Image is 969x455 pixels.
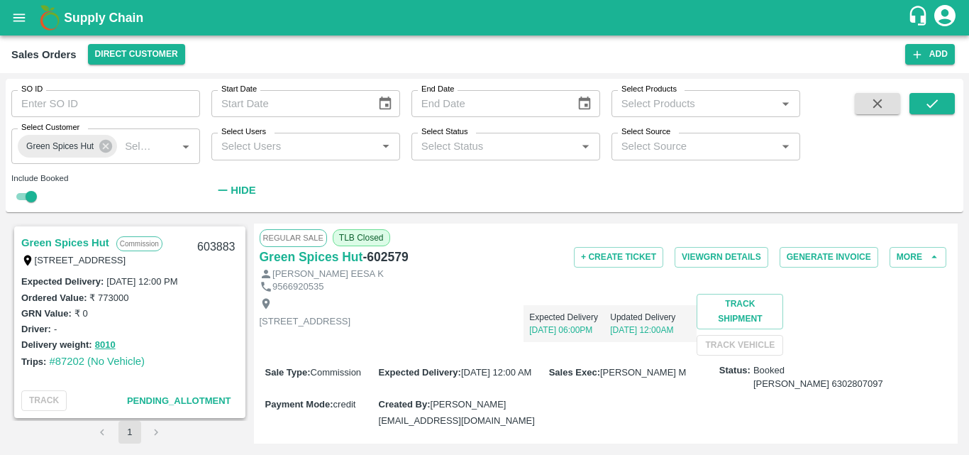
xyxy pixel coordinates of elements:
[379,399,431,410] label: Created By :
[571,90,598,117] button: Choose date
[21,234,109,252] a: Green Spices Hut
[21,339,92,350] label: Delivery weight:
[3,1,35,34] button: open drawer
[311,367,362,378] span: Commission
[35,255,126,265] label: [STREET_ADDRESS]
[379,367,461,378] label: Expected Delivery :
[377,137,395,155] button: Open
[21,292,87,303] label: Ordered Value:
[529,324,610,336] p: [DATE] 06:00PM
[600,367,686,378] span: [PERSON_NAME] M
[221,84,257,95] label: Start Date
[177,137,195,155] button: Open
[216,137,372,155] input: Select Users
[416,137,572,155] input: Select Status
[616,94,773,113] input: Select Products
[88,44,185,65] button: Select DC
[18,135,117,158] div: Green Spices Hut
[118,421,141,444] button: page 1
[333,229,390,246] span: TLB Closed
[49,356,145,367] a: #87202 (No Vehicle)
[890,247,946,268] button: More
[89,292,128,303] label: ₹ 773000
[260,247,363,267] a: Green Spices Hut
[372,90,399,117] button: Choose date
[621,126,670,138] label: Select Source
[106,276,177,287] label: [DATE] 12:00 PM
[260,315,351,329] p: [STREET_ADDRESS]
[272,268,384,281] p: [PERSON_NAME] EESA K
[905,44,955,65] button: Add
[549,367,600,378] label: Sales Exec :
[697,294,783,329] button: Track Shipment
[576,137,594,155] button: Open
[21,324,51,334] label: Driver:
[411,90,566,117] input: End Date
[54,324,57,334] label: -
[260,229,327,246] span: Regular Sale
[21,356,46,367] label: Trips:
[189,231,243,264] div: 603883
[265,399,333,410] label: Payment Mode :
[95,337,116,353] button: 8010
[211,90,366,117] input: Start Date
[610,311,691,324] p: Updated Delivery
[529,311,610,324] p: Expected Delivery
[74,308,88,319] label: ₹ 0
[116,236,162,251] p: Commission
[780,247,878,268] button: Generate Invoice
[21,308,72,319] label: GRN Value:
[11,90,200,117] input: Enter SO ID
[461,367,531,378] span: [DATE] 12:00 AM
[675,247,768,268] button: ViewGRN Details
[119,137,154,155] input: Select Customer
[127,395,231,406] span: Pending_Allotment
[379,399,535,425] span: [PERSON_NAME][EMAIL_ADDRESS][DOMAIN_NAME]
[362,247,408,267] h6: - 602579
[231,185,255,196] strong: Hide
[719,364,751,378] label: Status:
[265,367,311,378] label: Sale Type :
[610,324,691,336] p: [DATE] 12:00AM
[574,247,663,268] button: + Create Ticket
[776,94,794,113] button: Open
[907,5,932,31] div: customer-support
[616,137,773,155] input: Select Source
[932,3,958,33] div: account of current user
[621,84,677,95] label: Select Products
[421,126,468,138] label: Select Status
[333,399,356,410] span: credit
[11,45,77,64] div: Sales Orders
[21,122,79,133] label: Select Customer
[35,4,64,32] img: logo
[753,378,883,391] div: [PERSON_NAME] 6302807097
[272,280,323,294] p: 9566920535
[776,137,794,155] button: Open
[753,364,883,390] span: Booked
[211,178,260,202] button: Hide
[11,172,200,185] div: Include Booked
[221,126,266,138] label: Select Users
[64,8,907,28] a: Supply Chain
[89,421,170,444] nav: pagination navigation
[18,139,102,154] span: Green Spices Hut
[21,84,43,95] label: SO ID
[64,11,143,25] b: Supply Chain
[21,276,104,287] label: Expected Delivery :
[421,84,454,95] label: End Date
